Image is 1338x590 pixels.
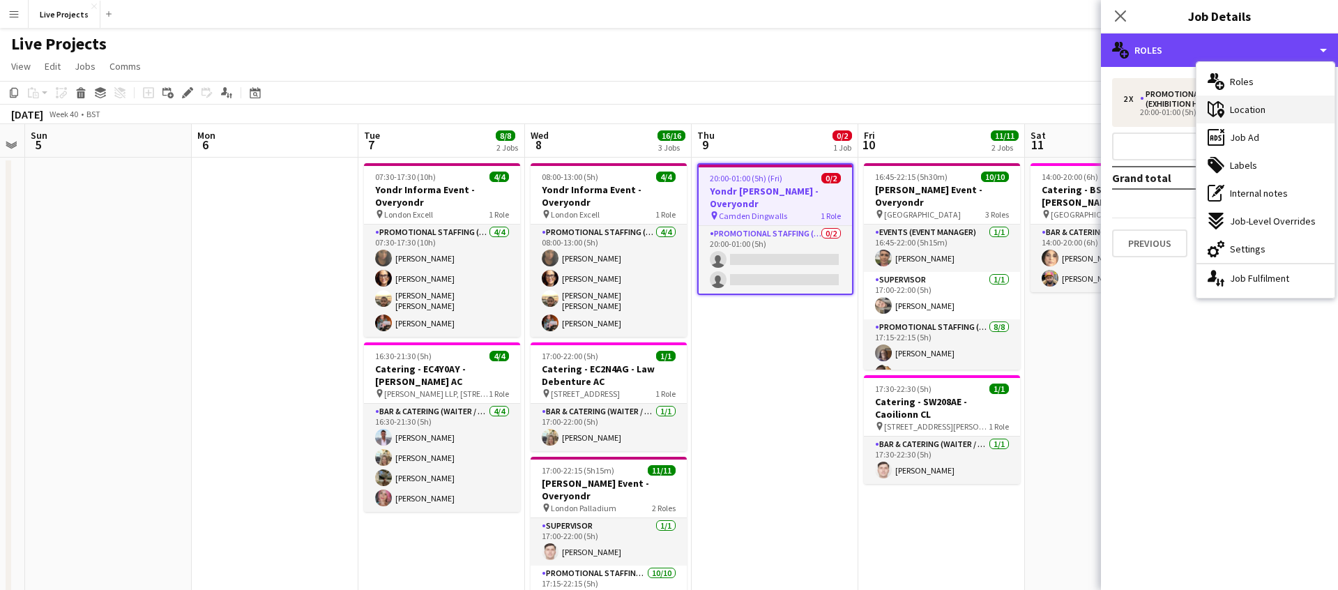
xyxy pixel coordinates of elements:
span: 4/4 [489,351,509,361]
span: Tue [364,129,380,142]
div: 1 Job [833,142,851,153]
span: 1 Role [655,388,676,399]
a: Edit [39,57,66,75]
span: Camden Dingwalls [719,211,787,221]
div: 2 Jobs [991,142,1018,153]
span: 4/4 [489,172,509,182]
span: 0/2 [833,130,852,141]
app-card-role: Promotional Staffing (Exhibition Host)0/220:00-01:00 (5h) [699,226,852,294]
span: London Excell [551,209,600,220]
a: Comms [104,57,146,75]
span: 8/8 [496,130,515,141]
span: 2 Roles [652,503,676,513]
div: 2 x [1123,94,1140,104]
span: Settings [1230,243,1265,255]
span: London Excell [384,209,433,220]
div: Promotional Staffing (Exhibition Host) [1140,89,1273,109]
span: 6 [195,137,215,153]
span: 3 Roles [985,209,1009,220]
app-card-role: Bar & Catering (Waiter / waitress)1/117:30-22:30 (5h)[PERSON_NAME] [864,437,1020,484]
span: Labels [1230,159,1257,172]
button: Live Projects [29,1,100,28]
span: Sun [31,129,47,142]
span: 08:00-13:00 (5h) [542,172,598,182]
span: [PERSON_NAME] LLP, [STREET_ADDRESS] [384,388,489,399]
app-job-card: 14:00-20:00 (6h)2/2Catering - BS207SB - [PERSON_NAME] AC [GEOGRAPHIC_DATA], [STREET_ADDRESS]1 Rol... [1031,163,1187,292]
div: Roles [1101,33,1338,67]
app-card-role: Promotional Staffing (Exhibition Host)4/408:00-13:00 (5h)[PERSON_NAME][PERSON_NAME][PERSON_NAME] ... [531,225,687,337]
app-card-role: Supervisor1/117:00-22:00 (5h)[PERSON_NAME] [864,272,1020,319]
span: View [11,60,31,73]
span: 17:30-22:30 (5h) [875,384,932,394]
app-job-card: 17:30-22:30 (5h)1/1Catering - SW208AE - Caoilionn CL [STREET_ADDRESS][PERSON_NAME]1 RoleBar & Cat... [864,375,1020,484]
div: 20:00-01:00 (5h) (Fri)0/2Yondr [PERSON_NAME] - Overyondr Camden Dingwalls1 RolePromotional Staffi... [697,163,853,295]
span: 17:00-22:15 (5h15m) [542,465,614,476]
span: Comms [109,60,141,73]
span: Job Ad [1230,131,1259,144]
span: London Palladium [551,503,616,513]
div: BST [86,109,100,119]
div: 3 Jobs [658,142,685,153]
span: 11 [1028,137,1046,153]
app-job-card: 17:00-22:00 (5h)1/1Catering - EC2N4AG - Law Debenture AC [STREET_ADDRESS]1 RoleBar & Catering (Wa... [531,342,687,451]
h3: Catering - BS207SB - [PERSON_NAME] AC [1031,183,1187,209]
span: 7 [362,137,380,153]
app-job-card: 07:30-17:30 (10h)4/4Yondr Informa Event - Overyondr London Excell1 RolePromotional Staffing (Exhi... [364,163,520,337]
a: Jobs [69,57,101,75]
h3: Yondr [PERSON_NAME] - Overyondr [699,185,852,210]
span: 9 [695,137,715,153]
span: Fri [864,129,875,142]
span: 1/1 [989,384,1009,394]
app-card-role: Bar & Catering (Waiter / waitress)4/416:30-21:30 (5h)[PERSON_NAME][PERSON_NAME][PERSON_NAME][PERS... [364,404,520,512]
span: 07:30-17:30 (10h) [375,172,436,182]
span: Job-Level Overrides [1230,215,1316,227]
span: Jobs [75,60,96,73]
h3: Catering - EC2N4AG - Law Debenture AC [531,363,687,388]
app-card-role: Promotional Staffing (Exhibition Host)4/407:30-17:30 (10h)[PERSON_NAME][PERSON_NAME][PERSON_NAME]... [364,225,520,337]
span: 20:00-01:00 (5h) (Fri) [710,173,782,183]
span: 10/10 [981,172,1009,182]
button: Add role [1112,133,1327,160]
button: Previous [1112,229,1187,257]
h1: Live Projects [11,33,107,54]
h3: Yondr Informa Event - Overyondr [364,183,520,209]
a: View [6,57,36,75]
span: 5 [29,137,47,153]
div: 16:45-22:15 (5h30m)10/10[PERSON_NAME] Event - Overyondr [GEOGRAPHIC_DATA]3 RolesEvents (Event Man... [864,163,1020,370]
td: Grand total [1112,167,1244,189]
span: 11/11 [991,130,1019,141]
app-card-role: Supervisor1/117:00-22:00 (5h)[PERSON_NAME] [531,518,687,566]
span: [STREET_ADDRESS] [551,388,620,399]
span: Internal notes [1230,187,1288,199]
span: [GEOGRAPHIC_DATA] [884,209,961,220]
span: Edit [45,60,61,73]
span: Thu [697,129,715,142]
span: 1 Role [821,211,841,221]
span: 4/4 [656,172,676,182]
span: Mon [197,129,215,142]
h3: [PERSON_NAME] Event - Overyondr [531,477,687,502]
h3: [PERSON_NAME] Event - Overyondr [864,183,1020,209]
span: 11/11 [648,465,676,476]
app-card-role: Events (Event Manager)1/116:45-22:00 (5h15m)[PERSON_NAME] [864,225,1020,272]
app-card-role: Bar & Catering (Waiter / waitress)1/117:00-22:00 (5h)[PERSON_NAME] [531,404,687,451]
span: 1 Role [489,209,509,220]
span: 8 [529,137,549,153]
span: Wed [531,129,549,142]
app-card-role: Promotional Staffing (Exhibition Host)8/817:15-22:15 (5h)[PERSON_NAME][PERSON_NAME] [864,319,1020,508]
div: 2 Jobs [496,142,518,153]
div: 08:00-13:00 (5h)4/4Yondr Informa Event - Overyondr London Excell1 RolePromotional Staffing (Exhib... [531,163,687,337]
div: Job Fulfilment [1196,264,1335,292]
span: 16:45-22:15 (5h30m) [875,172,948,182]
app-job-card: 16:30-21:30 (5h)4/4Catering - EC4Y0AY - [PERSON_NAME] AC [PERSON_NAME] LLP, [STREET_ADDRESS]1 Rol... [364,342,520,512]
span: Location [1230,103,1265,116]
span: 1 Role [655,209,676,220]
h3: Job Details [1101,7,1338,25]
span: 16:30-21:30 (5h) [375,351,432,361]
span: 10 [862,137,875,153]
h3: Yondr Informa Event - Overyondr [531,183,687,209]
